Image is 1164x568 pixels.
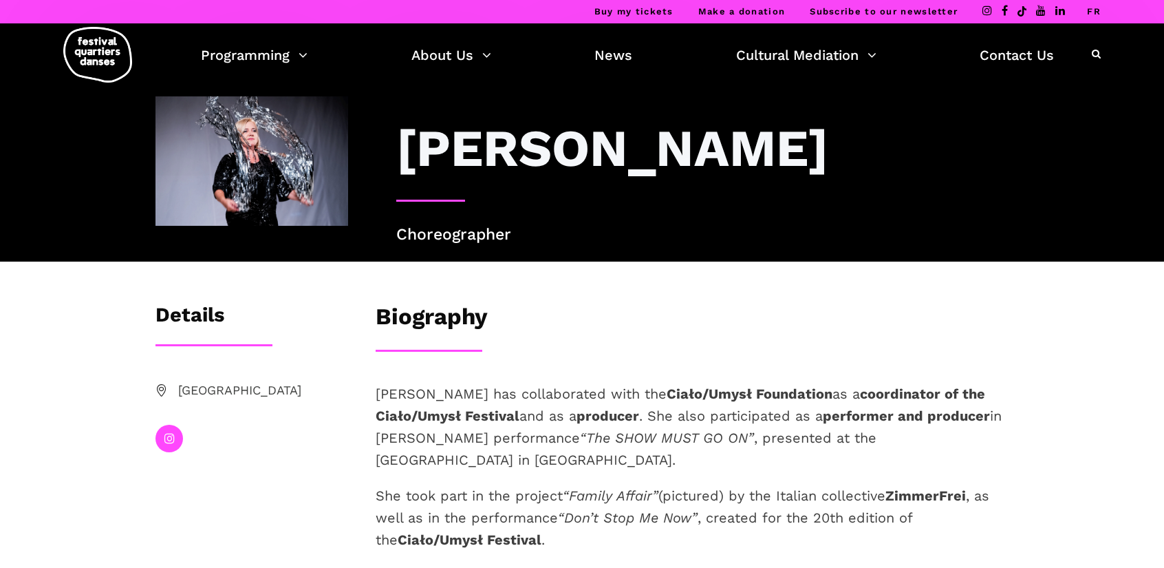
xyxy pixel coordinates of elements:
strong: ZimmerFrei [885,487,966,504]
a: instagram [155,425,183,452]
a: Cultural Mediation [736,43,876,67]
p: [PERSON_NAME] has collaborated with the as a and as a . She also participated as a in [PERSON_NAM... [376,383,1009,471]
a: Contact Us [980,43,1054,67]
strong: performer and producer [823,408,990,424]
p: She took part in the project (pictured) by the Italian collective , as well as in the performance... [376,485,1009,551]
a: FR [1087,6,1101,17]
a: About Us [411,43,491,67]
img: Capture d’écran 2025-07-15 104611 [155,96,348,226]
strong: producer [576,408,639,424]
em: “Family Affair” [563,487,658,504]
span: [GEOGRAPHIC_DATA] [178,381,348,401]
a: Programming [201,43,308,67]
strong: Ciało/Umysł Festival [398,532,541,548]
h3: [PERSON_NAME] [396,117,828,179]
em: “The SHOW MUST GO ON” [580,430,754,446]
p: Choreographer [396,222,1009,248]
strong: Ciało/Umysł Foundation [667,386,832,402]
a: Make a donation [698,6,786,17]
a: Buy my tickets [594,6,673,17]
em: “Don’t Stop Me Now” [558,509,698,526]
img: logo-fqd-med [63,27,132,83]
strong: coordinator of the Ciało/Umysł Festival [376,386,985,424]
a: Subscribe to our newsletter [810,6,958,17]
h3: Details [155,303,224,337]
a: News [594,43,632,67]
h3: Biography [376,303,488,337]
